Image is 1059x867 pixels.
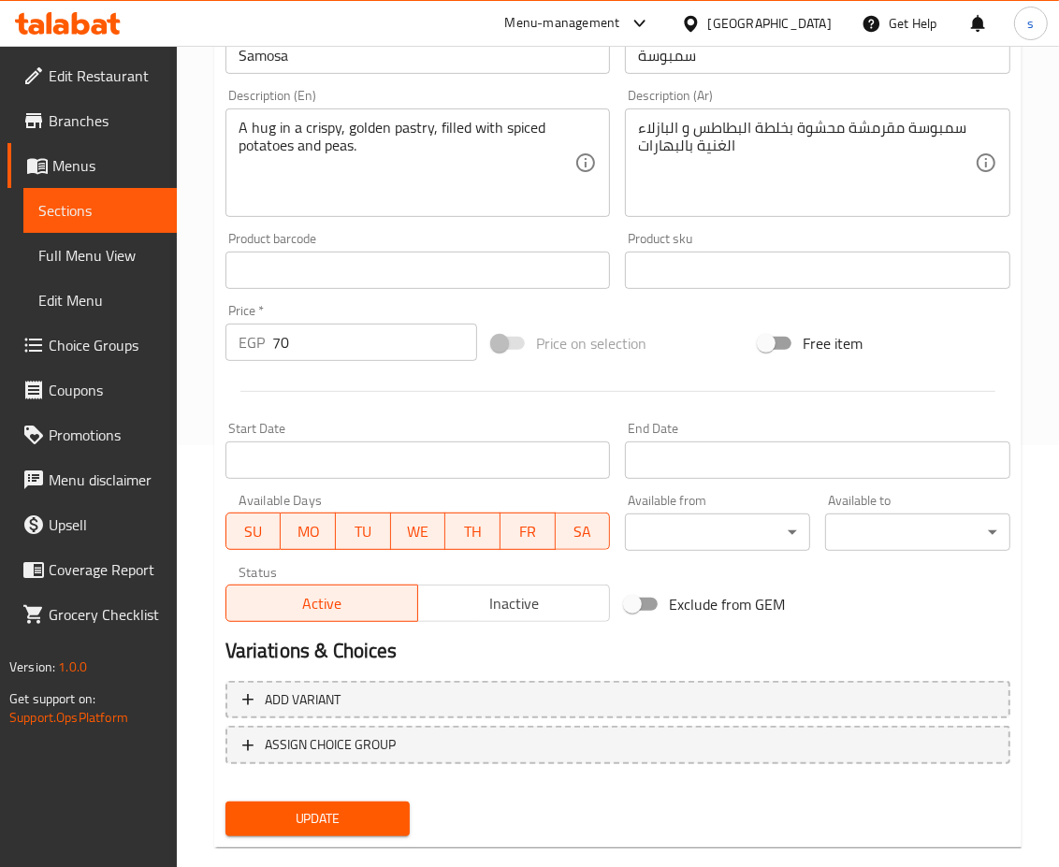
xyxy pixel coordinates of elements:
[234,590,411,617] span: Active
[52,154,162,177] span: Menus
[453,518,493,545] span: TH
[239,119,575,208] textarea: A hug in a crispy, golden pastry, filled with spiced potatoes and peas.
[803,332,863,354] span: Free item
[638,119,975,208] textarea: سمبوسة مقرمشة محشوة بخلطة البطاطس و البازلاء الغنية بالبهارات
[225,726,1010,764] button: ASSIGN CHOICE GROUP
[508,518,548,545] span: FR
[49,558,162,581] span: Coverage Report
[240,807,396,831] span: Update
[49,65,162,87] span: Edit Restaurant
[625,252,1010,289] input: Please enter product sku
[49,513,162,536] span: Upsell
[625,513,810,551] div: ​
[225,585,418,622] button: Active
[563,518,603,545] span: SA
[536,332,646,354] span: Price on selection
[288,518,328,545] span: MO
[58,655,87,679] span: 1.0.0
[7,502,177,547] a: Upsell
[505,12,620,35] div: Menu-management
[225,802,411,836] button: Update
[7,143,177,188] a: Menus
[7,368,177,412] a: Coupons
[49,379,162,401] span: Coupons
[234,518,274,545] span: SU
[225,252,611,289] input: Please enter product barcode
[500,513,556,550] button: FR
[272,324,477,361] input: Please enter price
[417,585,610,622] button: Inactive
[23,278,177,323] a: Edit Menu
[49,424,162,446] span: Promotions
[225,637,1010,665] h2: Variations & Choices
[38,289,162,311] span: Edit Menu
[38,199,162,222] span: Sections
[7,53,177,98] a: Edit Restaurant
[7,323,177,368] a: Choice Groups
[49,109,162,132] span: Branches
[625,36,1010,74] input: Enter name Ar
[9,705,128,730] a: Support.OpsPlatform
[426,590,602,617] span: Inactive
[49,334,162,356] span: Choice Groups
[265,733,396,757] span: ASSIGN CHOICE GROUP
[708,13,832,34] div: [GEOGRAPHIC_DATA]
[239,331,265,354] p: EGP
[23,188,177,233] a: Sections
[343,518,384,545] span: TU
[225,681,1010,719] button: Add variant
[1027,13,1034,34] span: s
[9,655,55,679] span: Version:
[7,547,177,592] a: Coverage Report
[265,688,341,712] span: Add variant
[7,412,177,457] a: Promotions
[391,513,446,550] button: WE
[225,36,611,74] input: Enter name En
[49,469,162,491] span: Menu disclaimer
[23,233,177,278] a: Full Menu View
[669,593,785,615] span: Exclude from GEM
[9,686,95,711] span: Get support on:
[281,513,336,550] button: MO
[445,513,500,550] button: TH
[49,603,162,626] span: Grocery Checklist
[556,513,611,550] button: SA
[38,244,162,267] span: Full Menu View
[825,513,1010,551] div: ​
[7,592,177,637] a: Grocery Checklist
[7,457,177,502] a: Menu disclaimer
[399,518,439,545] span: WE
[225,513,282,550] button: SU
[336,513,391,550] button: TU
[7,98,177,143] a: Branches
